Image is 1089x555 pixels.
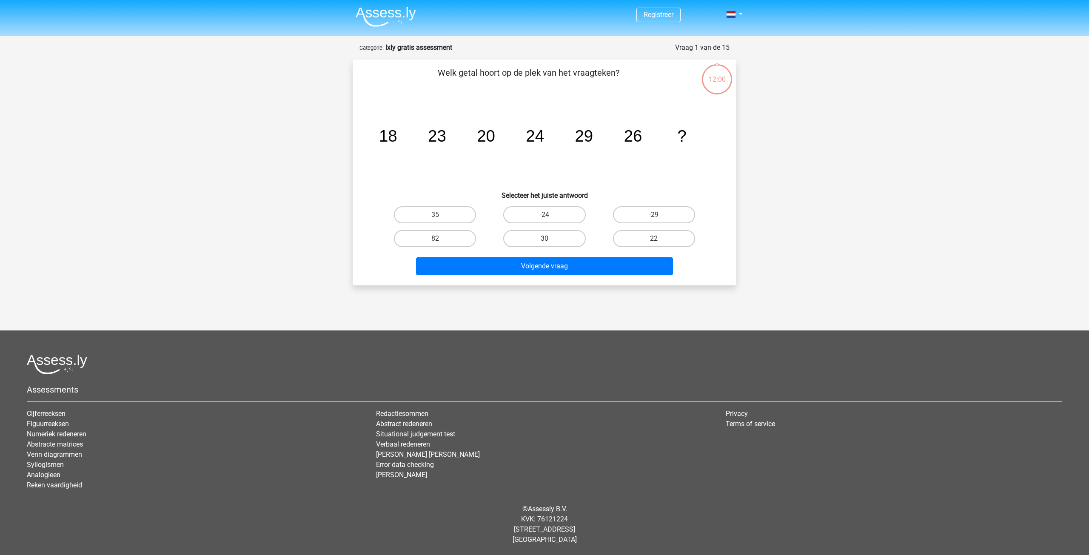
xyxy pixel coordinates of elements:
a: Registreer [644,11,673,19]
tspan: 20 [477,127,495,145]
a: Numeriek redeneren [27,430,86,438]
a: Venn diagrammen [27,450,82,458]
a: Reken vaardigheid [27,481,82,489]
a: Syllogismen [27,461,64,469]
small: Categorie: [359,45,384,51]
a: Situational judgement test [376,430,455,438]
a: Redactiesommen [376,410,428,418]
div: Vraag 1 van de 15 [675,43,730,53]
tspan: 29 [575,127,593,145]
label: -29 [613,206,695,223]
a: Privacy [726,410,748,418]
label: 82 [394,230,476,247]
tspan: 23 [428,127,446,145]
a: [PERSON_NAME] [PERSON_NAME] [376,450,480,458]
label: 35 [394,206,476,223]
h6: Selecteer het juiste antwoord [366,185,723,199]
p: Welk getal hoort op de plek van het vraagteken? [366,66,691,92]
button: Volgende vraag [416,257,673,275]
a: Abstract redeneren [376,420,432,428]
label: 30 [503,230,585,247]
a: Figuurreeksen [27,420,69,428]
img: Assessly [356,7,416,27]
h5: Assessments [27,384,1062,395]
a: Cijferreeksen [27,410,66,418]
div: 12:00 [701,63,733,85]
tspan: 24 [526,127,544,145]
label: -24 [503,206,585,223]
img: Assessly logo [27,354,87,374]
div: © KVK: 76121224 [STREET_ADDRESS] [GEOGRAPHIC_DATA] [20,497,1069,552]
a: Abstracte matrices [27,440,83,448]
a: Terms of service [726,420,775,428]
a: [PERSON_NAME] [376,471,427,479]
tspan: 18 [379,127,397,145]
a: Verbaal redeneren [376,440,430,448]
tspan: ? [677,127,686,145]
a: Analogieen [27,471,60,479]
strong: Ixly gratis assessment [385,43,452,51]
label: 22 [613,230,695,247]
a: Error data checking [376,461,434,469]
tspan: 26 [624,127,642,145]
a: Assessly B.V. [528,505,567,513]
